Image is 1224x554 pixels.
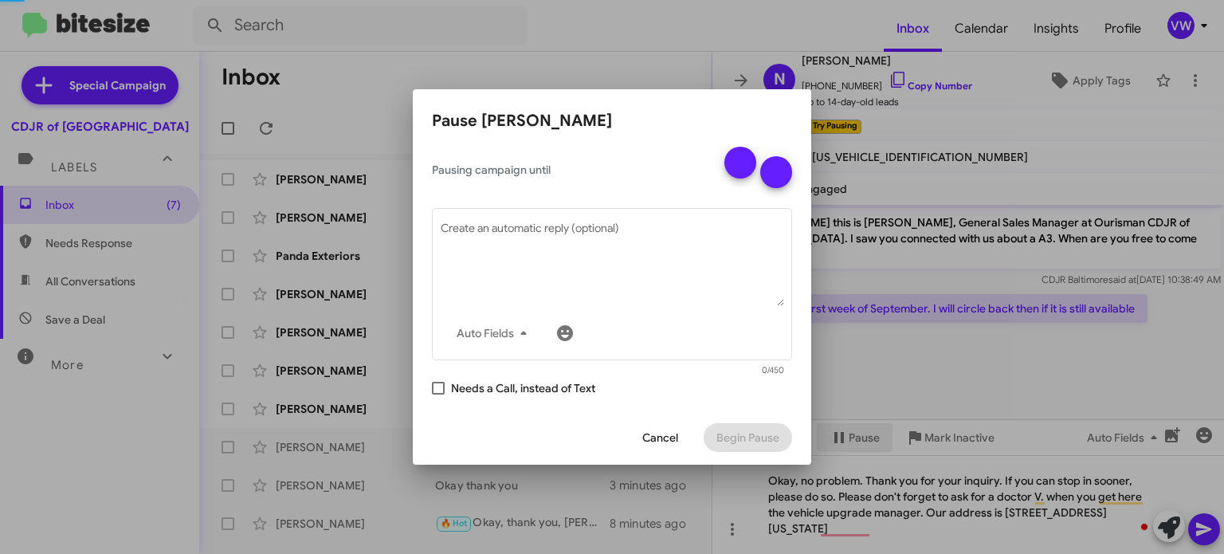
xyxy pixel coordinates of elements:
[704,423,792,452] button: Begin Pause
[762,366,784,375] mat-hint: 0/450
[451,379,595,398] span: Needs a Call, instead of Text
[432,108,792,134] h2: Pause [PERSON_NAME]
[630,423,691,452] button: Cancel
[642,423,678,452] span: Cancel
[444,319,546,348] button: Auto Fields
[457,319,533,348] span: Auto Fields
[716,423,779,452] span: Begin Pause
[432,162,711,178] span: Pausing campaign until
